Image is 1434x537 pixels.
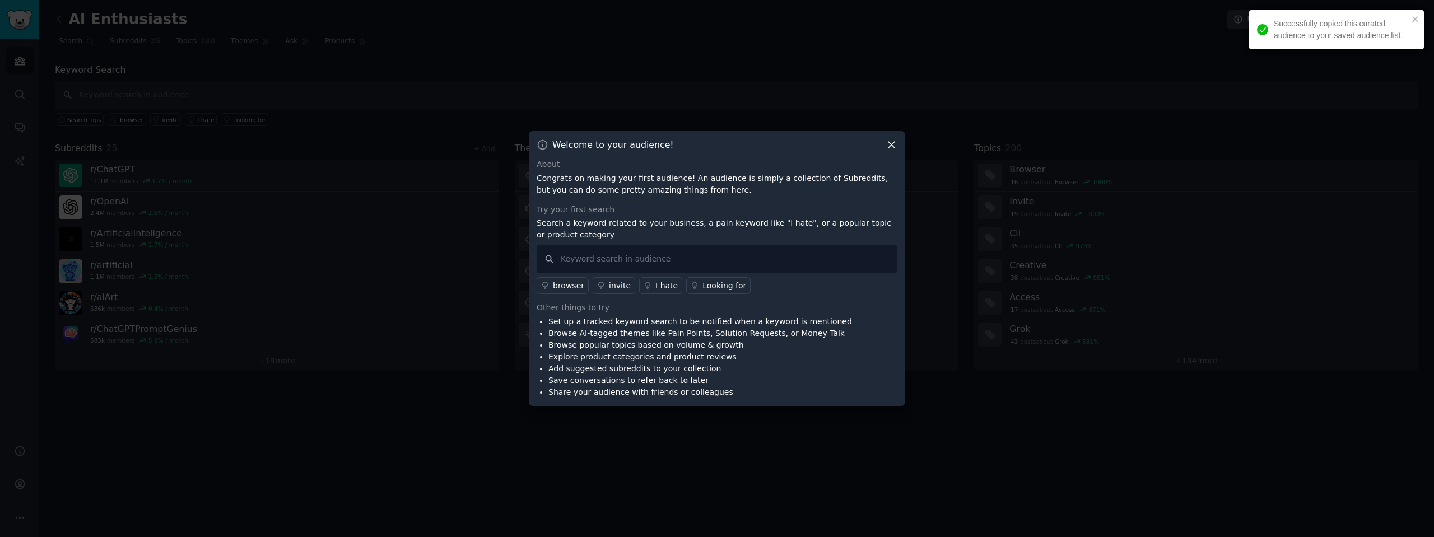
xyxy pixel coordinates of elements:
div: browser [553,280,584,292]
div: Try your first search [537,204,897,216]
div: invite [609,280,631,292]
input: Keyword search in audience [537,245,897,273]
a: invite [593,277,635,294]
div: I hate [655,280,678,292]
li: Set up a tracked keyword search to be notified when a keyword is mentioned [548,316,852,328]
div: Other things to try [537,302,897,314]
p: Congrats on making your first audience! An audience is simply a collection of Subreddits, but you... [537,172,897,196]
button: close [1412,15,1419,24]
div: Looking for [702,280,746,292]
li: Save conversations to refer back to later [548,375,852,386]
li: Browse popular topics based on volume & growth [548,339,852,351]
li: Share your audience with friends or colleagues [548,386,852,398]
div: About [537,158,897,170]
li: Explore product categories and product reviews [548,351,852,363]
a: I hate [639,277,682,294]
li: Add suggested subreddits to your collection [548,363,852,375]
li: Browse AI-tagged themes like Pain Points, Solution Requests, or Money Talk [548,328,852,339]
a: Looking for [686,277,751,294]
a: browser [537,277,589,294]
p: Search a keyword related to your business, a pain keyword like "I hate", or a popular topic or pr... [537,217,897,241]
h3: Welcome to your audience! [552,139,674,151]
div: Successfully copied this curated audience to your saved audience list. [1274,18,1408,41]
